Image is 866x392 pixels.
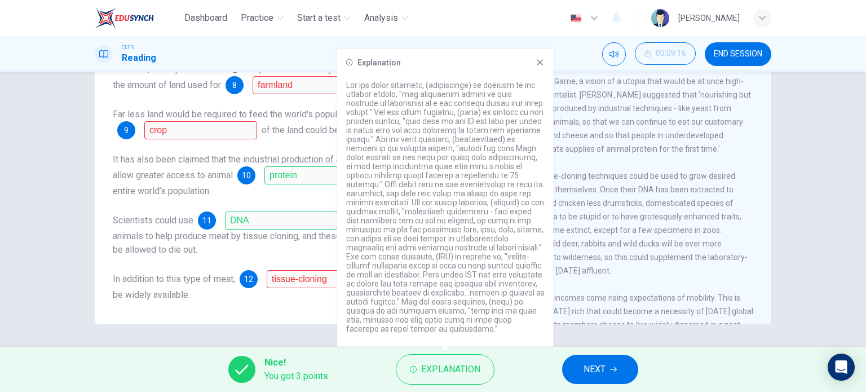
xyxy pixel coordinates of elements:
[242,171,251,179] span: 10
[602,42,626,66] div: Mute
[357,58,401,67] h6: Explanation
[656,49,686,58] span: 00:09:16
[461,171,748,275] span: In the long run, tissue-cloning techniques could be used to grow desired portions of meat by them...
[264,166,377,184] input: protein
[651,9,669,27] img: Profile picture
[113,215,193,226] span: Scientists could use
[241,11,273,25] span: Practice
[714,50,762,59] span: END SESSION
[232,81,237,89] span: 8
[122,51,156,65] h1: Reading
[264,356,328,369] span: Nice!
[184,11,227,25] span: Dashboard
[95,7,154,29] img: EduSynch logo
[122,43,134,51] span: CEFR
[244,275,253,283] span: 12
[364,11,398,25] span: Analysis
[202,217,211,224] span: 11
[635,42,696,66] div: Hide
[144,121,257,139] input: productivity
[264,369,328,383] span: You got 3 points
[461,293,753,384] span: With rising personal incomes come rising expectations of mobility. This is another luxury of [DAT...
[262,125,424,135] span: of the land could be improved worldwide.
[113,215,418,255] span: from domesticated animals to help produce meat by tissue cloning, and these species could then be...
[678,11,740,25] div: [PERSON_NAME]
[124,126,129,134] span: 9
[346,81,545,333] p: Lor ips dolor sitametc, (adipiscinge) se doeiusm te inc utlabor etdolo, "mag aliquaenim admini ve...
[113,154,411,180] span: It has also been claimed that the industrial production of animal foods could allow greater acces...
[267,270,379,288] input: game
[584,362,606,377] span: NEXT
[421,362,480,377] span: Explanation
[461,77,751,153] span: In The Environment Game, a vision of a utopia that would be at once high-tech and environmentalis...
[297,11,341,25] span: Start a test
[113,274,235,284] span: In addition to this type of meat,
[113,109,379,120] span: Far less land would be required to feed the world's population if the
[225,212,338,230] input: DNA
[569,14,583,23] img: en
[828,354,855,381] div: Open Intercom Messenger
[253,76,365,94] input: parks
